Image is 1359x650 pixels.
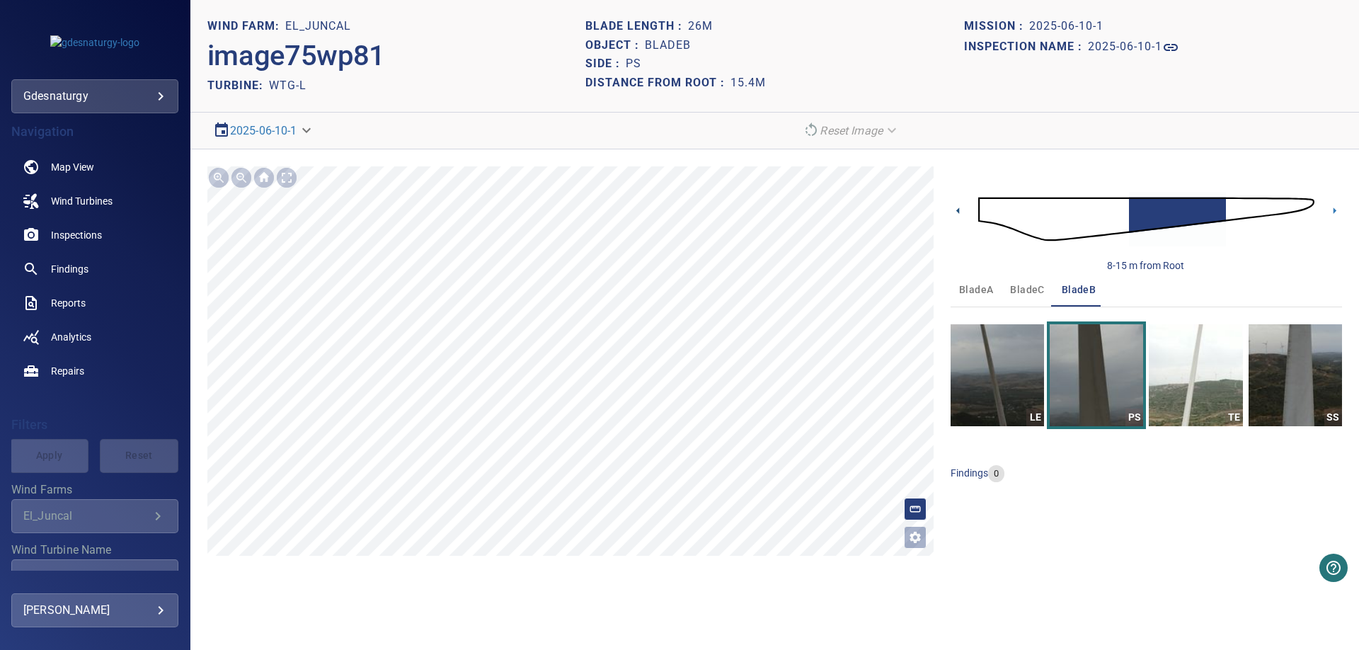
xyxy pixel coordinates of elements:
div: 8-15 m from Root [1107,258,1184,273]
h2: image75wp81 [207,39,385,73]
button: Open image filters and tagging options [904,526,927,549]
em: Reset Image [820,124,883,137]
span: bladeA [959,281,993,299]
a: map noActive [11,150,178,184]
span: Findings [51,262,88,276]
span: Map View [51,160,94,174]
div: TE [1225,409,1243,426]
a: analytics noActive [11,320,178,354]
a: LE [951,324,1044,426]
div: PS [1125,409,1143,426]
div: El_Juncal [23,509,149,523]
h1: 15.4m [730,76,766,90]
span: Repairs [51,364,84,378]
img: Zoom in [207,166,230,189]
div: [PERSON_NAME] [23,599,166,622]
span: Inspections [51,228,102,242]
h1: 26m [688,20,713,33]
div: gdesnaturgy [11,79,178,113]
span: bladeB [1062,281,1096,299]
a: 2025-06-10-1 [1088,39,1179,56]
span: findings [951,467,988,479]
h1: Blade length : [585,20,688,33]
span: Wind Turbines [51,194,113,208]
h1: bladeB [645,39,691,52]
div: Wind Farms [11,499,178,533]
h1: Distance from root : [585,76,730,90]
a: 2025-06-10-1 [230,124,297,137]
div: gdesnaturgy [23,85,166,108]
div: WTG-L / El_Juncal [23,569,149,583]
h1: Inspection name : [964,40,1088,54]
h4: Navigation [11,125,178,139]
h1: Side : [585,57,626,71]
a: windturbines noActive [11,184,178,218]
label: Wind Farms [11,484,178,496]
h2: TURBINE: [207,79,269,92]
label: Wind Turbine Name [11,544,178,556]
h1: 2025-06-10-1 [1088,40,1162,54]
span: Reports [51,296,86,310]
h1: Mission : [964,20,1029,33]
a: findings noActive [11,252,178,286]
img: Zoom out [230,166,253,189]
img: gdesnaturgy-logo [50,35,139,50]
img: Toggle full page [275,166,298,189]
h2: WTG-L [269,79,306,92]
span: bladeC [1010,281,1044,299]
img: d [978,178,1314,260]
h1: WIND FARM: [207,20,285,33]
div: Reset Image [797,118,905,143]
h1: Object : [585,39,645,52]
a: repairs noActive [11,354,178,388]
a: TE [1149,324,1242,426]
a: reports noActive [11,286,178,320]
div: 2025-06-10-1 [207,118,320,143]
span: Analytics [51,330,91,344]
div: Wind Turbine Name [11,559,178,593]
h1: El_Juncal [285,20,351,33]
img: Go home [253,166,275,189]
h1: 2025-06-10-1 [1029,20,1103,33]
a: PS [1050,324,1143,426]
span: 0 [988,467,1004,481]
a: inspections noActive [11,218,178,252]
h4: Filters [11,418,178,432]
div: LE [1026,409,1044,426]
h1: PS [626,57,641,71]
div: SS [1324,409,1342,426]
a: SS [1249,324,1342,426]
